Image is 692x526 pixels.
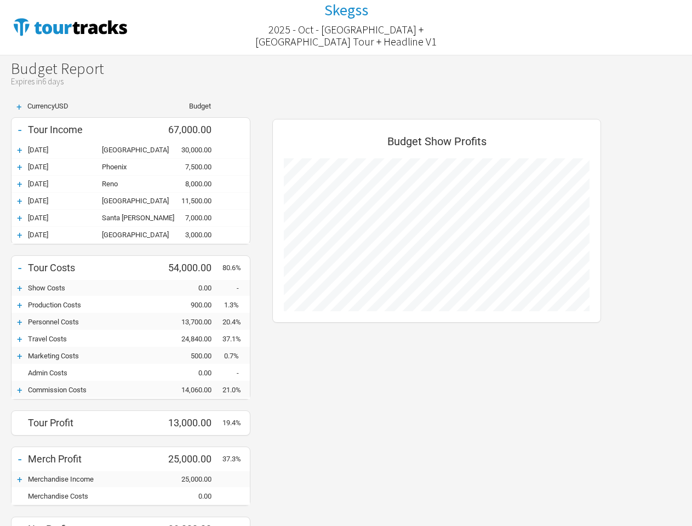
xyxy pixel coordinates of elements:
[222,455,250,463] div: 37.3%
[157,262,222,273] div: 54,000.00
[11,60,692,86] h1: Budget Report
[28,301,157,309] div: Production Costs
[12,213,28,224] div: +
[102,146,157,154] div: San Diego
[28,475,157,483] div: Merchandise Income
[28,318,157,326] div: Personnel Costs
[157,417,222,428] div: 13,000.00
[222,386,250,394] div: 21.0%
[12,260,28,276] div: -
[235,18,458,53] a: 2025 - Oct - [GEOGRAPHIC_DATA] + [GEOGRAPHIC_DATA] Tour + Headline V1
[102,231,157,239] div: Mexico
[222,352,250,360] div: 0.7%
[157,492,222,500] div: 0.00
[28,352,157,360] div: Marketing Costs
[284,130,590,158] div: Budget Show Profits
[28,417,157,428] div: Tour Profit
[12,317,28,328] div: +
[157,180,222,188] div: 8,000.00
[222,335,250,343] div: 37.1%
[28,262,157,273] div: Tour Costs
[12,351,28,362] div: +
[11,77,692,87] div: Expires in 6 days
[12,474,28,485] div: +
[28,231,102,239] div: 25-Oct-25
[157,231,222,239] div: 3,000.00
[28,335,157,343] div: Travel Costs
[157,453,222,465] div: 25,000.00
[28,369,157,377] div: Admin Costs
[156,102,211,110] div: Budget
[28,453,157,465] div: Merch Profit
[157,318,222,326] div: 13,700.00
[28,492,157,500] div: Merchandise Costs
[222,369,250,377] div: -
[222,318,250,326] div: 20.4%
[157,146,222,154] div: 30,000.00
[28,124,157,135] div: Tour Income
[157,197,222,205] div: 11,500.00
[12,385,28,396] div: +
[222,264,250,272] div: 80.6%
[157,214,222,222] div: 7,000.00
[12,145,28,156] div: +
[28,214,102,222] div: 23-Oct-25
[157,163,222,171] div: 7,500.00
[12,179,28,190] div: +
[102,180,157,188] div: Reno
[11,16,129,38] img: TourTracks
[157,386,222,394] div: 14,060.00
[28,386,157,394] div: Commission Costs
[11,102,27,112] div: +
[28,180,102,188] div: 21-Oct-25
[12,451,28,467] div: -
[12,334,28,345] div: +
[222,419,250,427] div: 19.4%
[12,283,28,294] div: +
[12,162,28,173] div: +
[324,2,368,19] a: Skegss
[27,102,68,110] span: Currency USD
[12,196,28,207] div: +
[28,163,102,171] div: 19-Oct-25
[157,335,222,343] div: 24,840.00
[157,475,222,483] div: 25,000.00
[157,284,222,292] div: 0.00
[12,230,28,241] div: +
[157,352,222,360] div: 500.00
[102,214,157,222] div: Santa Cruz
[157,369,222,377] div: 0.00
[28,146,102,154] div: 18-Oct-25
[28,284,157,292] div: Show Costs
[157,301,222,309] div: 900.00
[222,301,250,309] div: 1.3%
[102,197,157,205] div: Sacramento
[12,300,28,311] div: +
[28,197,102,205] div: 22-Oct-25
[235,24,458,48] h2: 2025 - Oct - [GEOGRAPHIC_DATA] + [GEOGRAPHIC_DATA] Tour + Headline V1
[157,124,222,135] div: 67,000.00
[222,284,250,292] div: -
[102,163,157,171] div: Phoenix
[12,122,28,138] div: -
